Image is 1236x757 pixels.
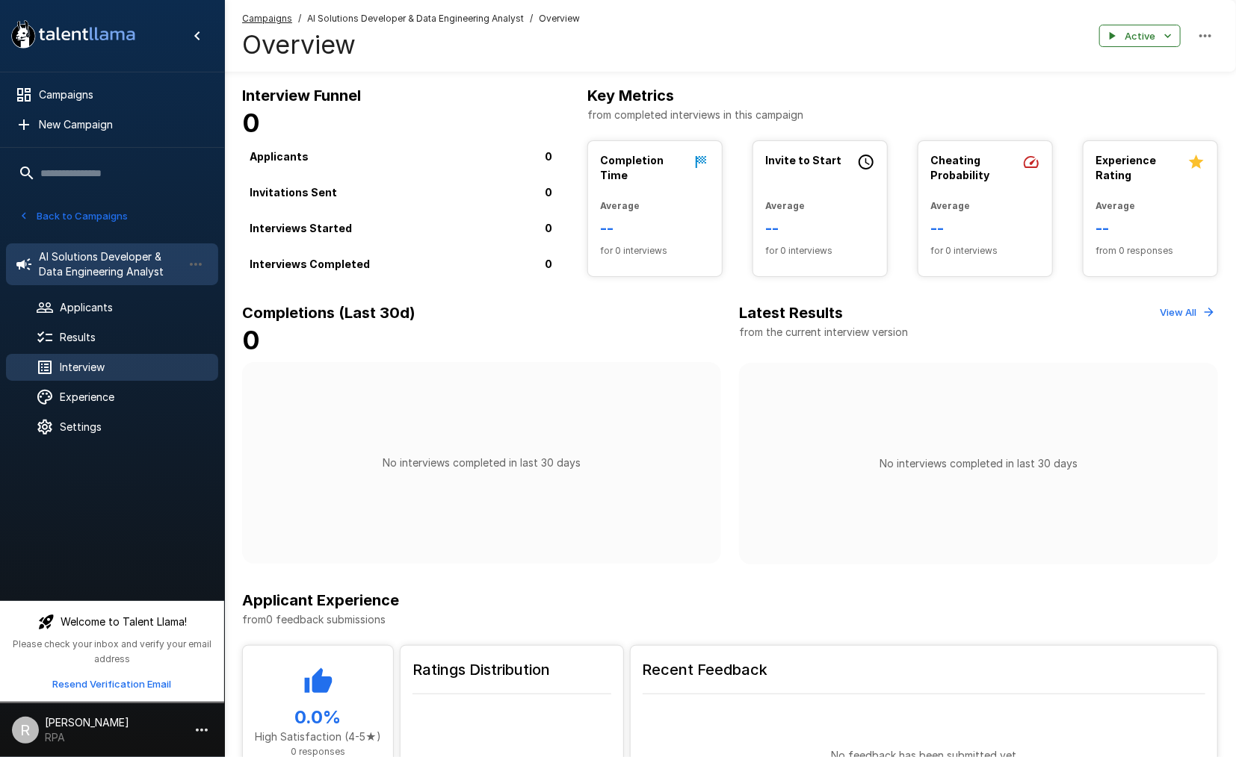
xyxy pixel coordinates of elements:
[412,658,611,682] h6: Ratings Distribution
[242,591,399,609] b: Applicant Experience
[383,455,581,470] p: No interviews completed in last 30 days
[739,304,843,322] b: Latest Results
[291,746,345,757] span: 0 responses
[880,456,1078,471] p: No interviews completed in last 30 days
[1099,25,1181,48] button: Active
[765,200,805,211] b: Average
[242,304,415,322] b: Completions (Last 30d)
[739,325,908,340] p: from the current interview version
[307,11,524,26] span: AI Solutions Developer & Data Engineering Analyst
[600,216,710,240] h6: --
[587,87,674,105] b: Key Metrics
[545,257,552,272] p: 0
[530,11,533,26] span: /
[600,243,710,258] span: for 0 interviews
[600,200,640,211] b: Average
[930,200,970,211] b: Average
[242,13,292,24] u: Campaigns
[242,108,260,138] b: 0
[1156,301,1218,324] button: View All
[930,216,1040,240] h6: --
[242,87,361,105] b: Interview Funnel
[1096,200,1135,211] b: Average
[1096,154,1156,181] b: Experience Rating
[1096,216,1205,240] h6: --
[255,729,381,744] p: High Satisfaction (4-5★)
[930,243,1040,258] span: for 0 interviews
[765,243,875,258] span: for 0 interviews
[600,154,664,181] b: Completion Time
[255,705,381,729] h5: 0.0 %
[765,154,841,166] b: Invite to Start
[545,221,552,237] p: 0
[298,11,301,26] span: /
[765,216,875,240] h6: --
[545,185,552,201] p: 0
[545,149,552,165] p: 0
[242,325,260,355] b: 0
[539,11,580,26] span: Overview
[643,658,768,682] h6: Recent Feedback
[242,612,1218,627] p: from 0 feedback submissions
[1096,243,1205,258] span: from 0 responses
[930,154,989,181] b: Cheating Probability
[587,108,1218,122] p: from completed interviews in this campaign
[242,29,580,60] h4: Overview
